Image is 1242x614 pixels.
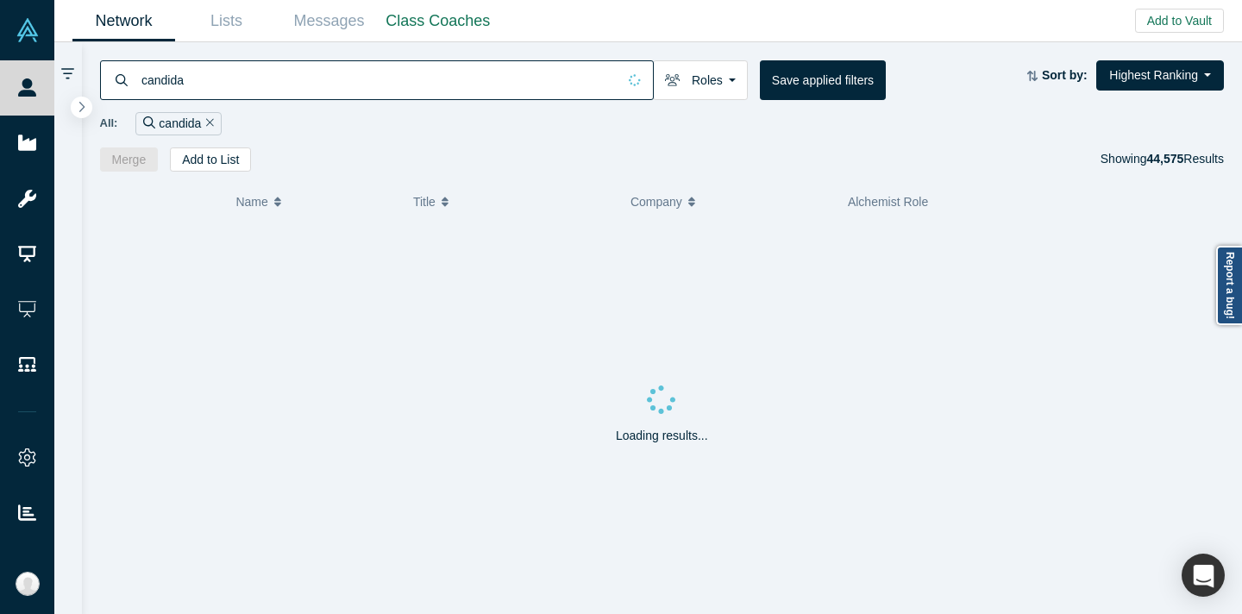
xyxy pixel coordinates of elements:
[653,60,748,100] button: Roles
[630,184,830,220] button: Company
[760,60,886,100] button: Save applied filters
[1042,68,1088,82] strong: Sort by:
[413,184,612,220] button: Title
[848,195,928,209] span: Alchemist Role
[380,1,496,41] a: Class Coaches
[100,115,118,132] span: All:
[235,184,395,220] button: Name
[170,147,251,172] button: Add to List
[201,114,214,134] button: Remove Filter
[16,18,40,42] img: Alchemist Vault Logo
[1146,152,1224,166] span: Results
[1135,9,1224,33] button: Add to Vault
[140,60,617,100] input: Search by name, title, company, summary, expertise, investment criteria or topics of focus
[1096,60,1224,91] button: Highest Ranking
[616,427,708,445] p: Loading results...
[16,572,40,596] img: Ally Hoang's Account
[1216,246,1242,325] a: Report a bug!
[1101,147,1224,172] div: Showing
[72,1,175,41] a: Network
[100,147,159,172] button: Merge
[630,184,682,220] span: Company
[278,1,380,41] a: Messages
[1146,152,1183,166] strong: 44,575
[135,112,222,135] div: candida
[413,184,436,220] span: Title
[175,1,278,41] a: Lists
[235,184,267,220] span: Name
